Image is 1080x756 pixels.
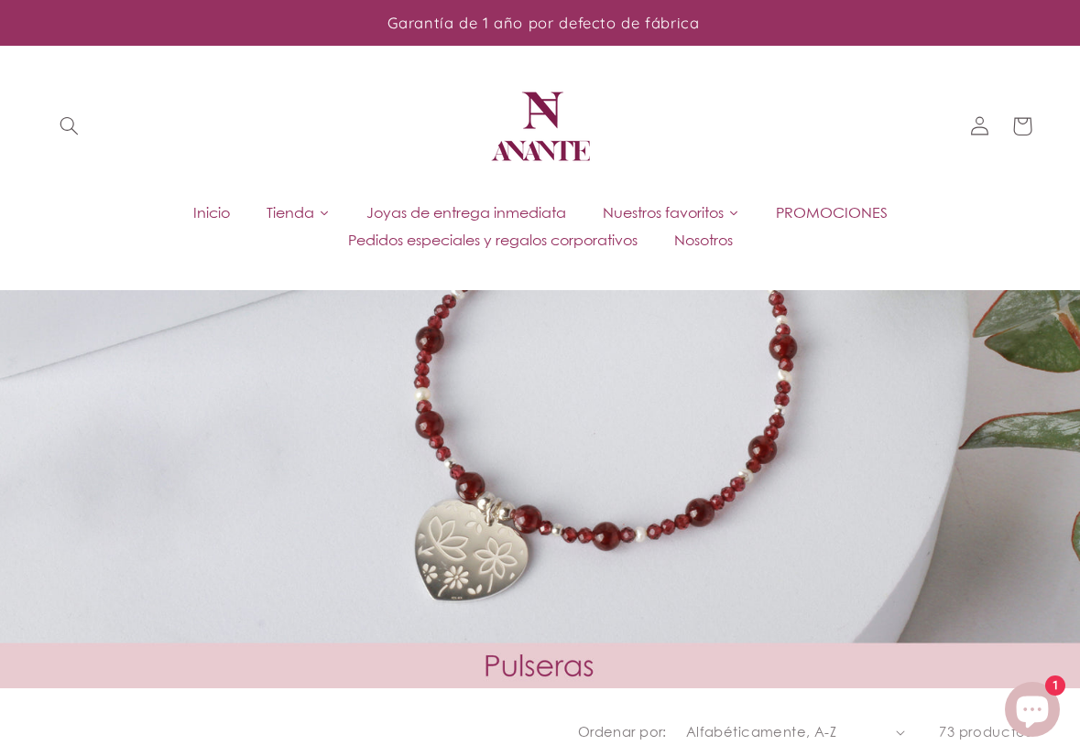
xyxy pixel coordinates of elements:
[193,202,230,222] span: Inicio
[267,202,314,222] span: Tienda
[999,682,1065,741] inbox-online-store-chat: Chat de la tienda online Shopify
[387,13,699,32] span: Garantía de 1 año por defecto de fábrica
[348,230,638,250] span: Pedidos especiales y regalos corporativos
[656,226,751,254] a: Nosotros
[578,723,667,740] label: Ordenar por:
[175,199,248,226] a: Inicio
[776,202,888,222] span: PROMOCIONES
[939,723,1032,740] span: 73 productos
[348,199,584,226] a: Joyas de entrega inmediata
[248,199,348,226] a: Tienda
[674,230,733,250] span: Nosotros
[49,105,91,147] summary: Búsqueda
[758,199,906,226] a: PROMOCIONES
[478,64,603,189] a: Anante Joyería | Diseño mexicano
[584,199,758,226] a: Nuestros favoritos
[330,226,656,254] a: Pedidos especiales y regalos corporativos
[366,202,566,222] span: Joyas de entrega inmediata
[603,202,724,222] span: Nuestros favoritos
[485,71,595,181] img: Anante Joyería | Diseño mexicano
